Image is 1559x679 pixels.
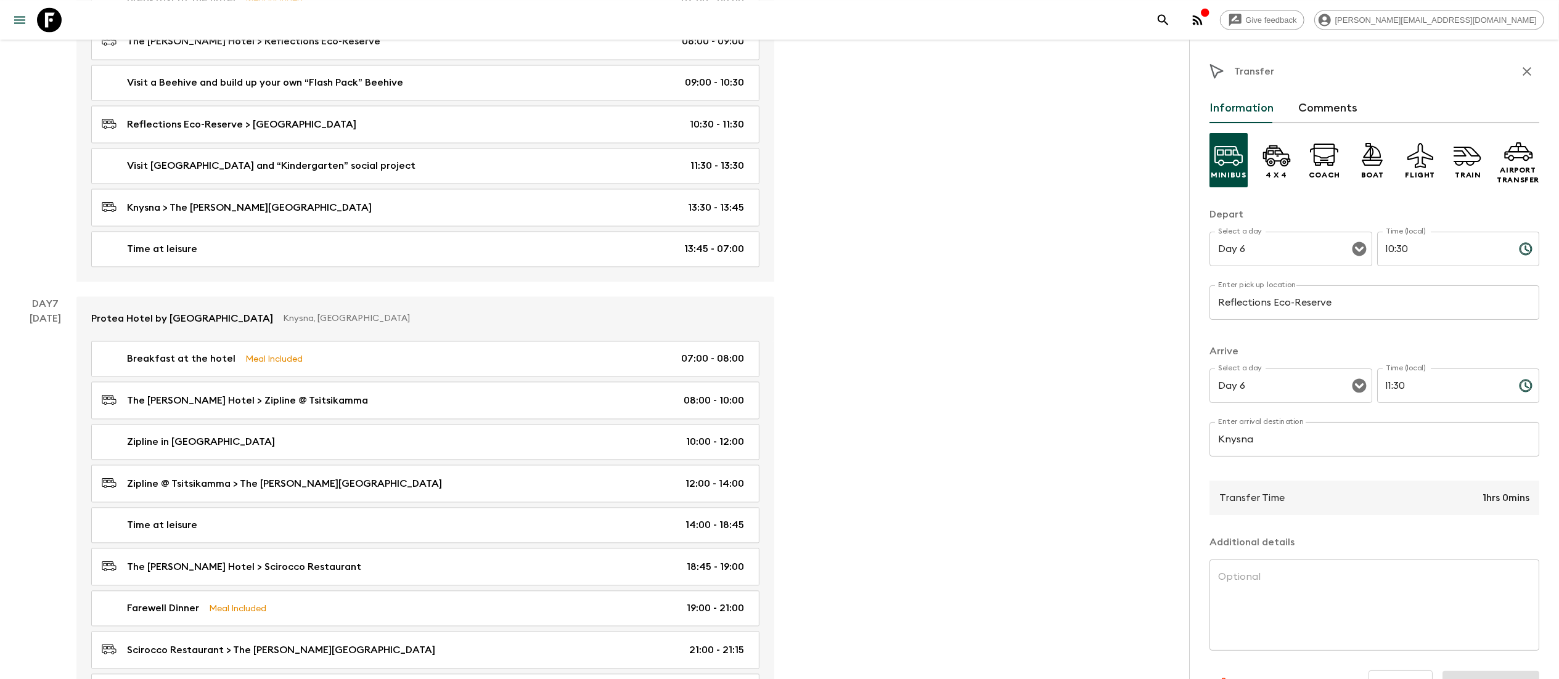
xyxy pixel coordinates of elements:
[1209,207,1539,222] p: Depart
[1218,417,1304,427] label: Enter arrival destination
[127,352,235,367] p: Breakfast at the hotel
[1151,7,1176,32] button: search adventures
[1351,240,1368,258] button: Open
[127,601,199,616] p: Farewell Dinner
[1218,280,1296,290] label: Enter pick up location
[245,352,303,366] p: Meal Included
[91,382,759,420] a: The [PERSON_NAME] Hotel > Zipline @ Tsitsikamma08:00 - 10:00
[685,477,744,492] p: 12:00 - 14:00
[76,297,774,341] a: Protea Hotel by [GEOGRAPHIC_DATA]Knysna, [GEOGRAPHIC_DATA]
[127,159,415,174] p: Visit [GEOGRAPHIC_DATA] and “Kindergarten” social project
[690,118,744,132] p: 10:30 - 11:30
[1209,535,1539,550] p: Additional details
[1386,363,1426,373] label: Time (local)
[1328,15,1544,25] span: [PERSON_NAME][EMAIL_ADDRESS][DOMAIN_NAME]
[1309,170,1340,180] p: Coach
[209,602,266,616] p: Meal Included
[91,312,273,327] p: Protea Hotel by [GEOGRAPHIC_DATA]
[91,632,759,669] a: Scirocco Restaurant > The [PERSON_NAME][GEOGRAPHIC_DATA]21:00 - 21:15
[1209,94,1274,123] button: Information
[681,352,744,367] p: 07:00 - 08:00
[127,35,380,49] p: The [PERSON_NAME] Hotel > Reflections Eco-Reserve
[1266,170,1287,180] p: 4 x 4
[1314,10,1544,30] div: [PERSON_NAME][EMAIL_ADDRESS][DOMAIN_NAME]
[1386,226,1426,237] label: Time (local)
[1211,170,1246,180] p: Minibus
[127,477,442,492] p: Zipline @ Tsitsikamma > The [PERSON_NAME][GEOGRAPHIC_DATA]
[15,297,76,312] p: Day 7
[91,106,759,144] a: Reflections Eco-Reserve > [GEOGRAPHIC_DATA]10:30 - 11:30
[1377,232,1509,266] input: hh:mm
[1209,344,1539,359] p: Arrive
[688,201,744,216] p: 13:30 - 13:45
[689,643,744,658] p: 21:00 - 21:15
[1219,490,1285,505] p: Transfer Time
[127,435,275,450] p: Zipline in [GEOGRAPHIC_DATA]
[127,242,197,257] p: Time at leisure
[127,643,435,658] p: Scirocco Restaurant > The [PERSON_NAME][GEOGRAPHIC_DATA]
[685,518,744,533] p: 14:00 - 18:45
[1239,15,1304,25] span: Give feedback
[1298,94,1357,123] button: Comments
[1483,490,1529,505] p: 1hrs 0mins
[91,23,759,60] a: The [PERSON_NAME] Hotel > Reflections Eco-Reserve08:00 - 09:00
[1218,363,1262,373] label: Select a day
[682,35,744,49] p: 08:00 - 09:00
[91,425,759,460] a: Zipline in [GEOGRAPHIC_DATA]10:00 - 12:00
[91,65,759,101] a: Visit a Beehive and build up your own “Flash Pack” Beehive09:00 - 10:30
[127,560,361,575] p: The [PERSON_NAME] Hotel > Scirocco Restaurant
[690,159,744,174] p: 11:30 - 13:30
[1220,10,1304,30] a: Give feedback
[687,560,744,575] p: 18:45 - 19:00
[685,76,744,91] p: 09:00 - 10:30
[91,232,759,267] a: Time at leisure13:45 - 07:00
[687,601,744,616] p: 19:00 - 21:00
[283,313,750,325] p: Knysna, [GEOGRAPHIC_DATA]
[127,201,372,216] p: Knysna > The [PERSON_NAME][GEOGRAPHIC_DATA]
[91,465,759,503] a: Zipline @ Tsitsikamma > The [PERSON_NAME][GEOGRAPHIC_DATA]12:00 - 14:00
[686,435,744,450] p: 10:00 - 12:00
[1455,170,1481,180] p: Train
[1361,170,1383,180] p: Boat
[91,548,759,586] a: The [PERSON_NAME] Hotel > Scirocco Restaurant18:45 - 19:00
[127,518,197,533] p: Time at leisure
[1218,226,1262,237] label: Select a day
[1405,170,1435,180] p: Flight
[1351,377,1368,394] button: Open
[684,242,744,257] p: 13:45 - 07:00
[684,394,744,409] p: 08:00 - 10:00
[91,148,759,184] a: Visit [GEOGRAPHIC_DATA] and “Kindergarten” social project11:30 - 13:30
[1513,237,1538,261] button: Choose time, selected time is 10:30 AM
[127,118,356,132] p: Reflections Eco-Reserve > [GEOGRAPHIC_DATA]
[7,7,32,32] button: menu
[127,76,403,91] p: Visit a Beehive and build up your own “Flash Pack” Beehive
[1513,373,1538,398] button: Choose time, selected time is 11:30 AM
[1234,64,1274,79] p: Transfer
[1377,368,1509,403] input: hh:mm
[1497,165,1539,185] p: Airport Transfer
[91,341,759,377] a: Breakfast at the hotelMeal Included07:00 - 08:00
[91,591,759,627] a: Farewell DinnerMeal Included19:00 - 21:00
[91,508,759,543] a: Time at leisure14:00 - 18:45
[127,394,368,409] p: The [PERSON_NAME] Hotel > Zipline @ Tsitsikamma
[91,189,759,227] a: Knysna > The [PERSON_NAME][GEOGRAPHIC_DATA]13:30 - 13:45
